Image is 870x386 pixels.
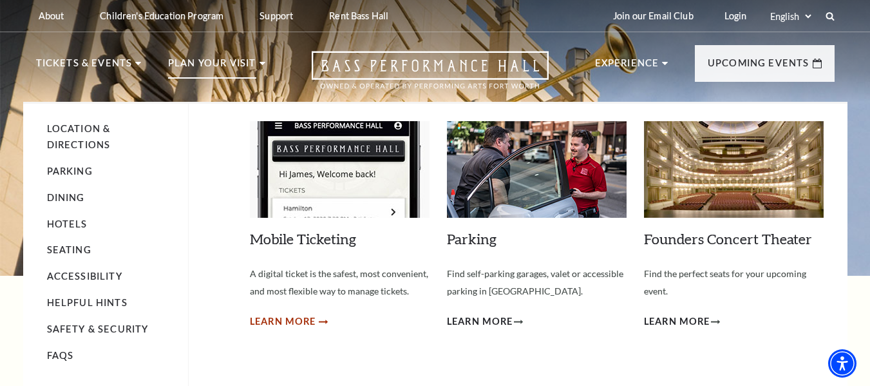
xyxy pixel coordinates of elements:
a: Hotels [47,218,88,229]
a: Open this option [265,51,595,102]
a: Parking [447,230,496,247]
a: Learn More Mobile Ticketing [250,314,326,330]
a: Parking [47,166,93,177]
p: Children's Education Program [100,10,223,21]
a: Mobile Ticketing [250,230,356,247]
p: About [39,10,64,21]
a: Learn More Founders Concert Theater [644,314,721,330]
p: Find the perfect seats for your upcoming event. [644,265,824,300]
span: Learn More [447,314,513,330]
a: Founders Concert Theater [644,230,812,247]
img: Parking [447,121,627,218]
a: Seating [47,244,91,255]
a: Dining [47,192,85,203]
a: Safety & Security [47,323,149,334]
p: Support [260,10,293,21]
img: Founders Concert Theater [644,121,824,218]
p: Experience [595,55,659,79]
p: Upcoming Events [708,55,809,79]
span: Learn More [644,314,710,330]
select: Select: [768,10,813,23]
div: Accessibility Menu [828,349,856,378]
a: Location & Directions [47,123,111,150]
p: A digital ticket is the safest, most convenient, and most flexible way to manage tickets. [250,265,430,300]
a: Learn More Parking [447,314,524,330]
a: Accessibility [47,271,122,282]
p: Rent Bass Hall [329,10,388,21]
a: Helpful Hints [47,297,128,308]
p: Tickets & Events [36,55,133,79]
p: Plan Your Visit [168,55,256,79]
a: FAQs [47,350,74,361]
span: Learn More [250,314,316,330]
img: Mobile Ticketing [250,121,430,218]
p: Find self-parking garages, valet or accessible parking in [GEOGRAPHIC_DATA]. [447,265,627,300]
